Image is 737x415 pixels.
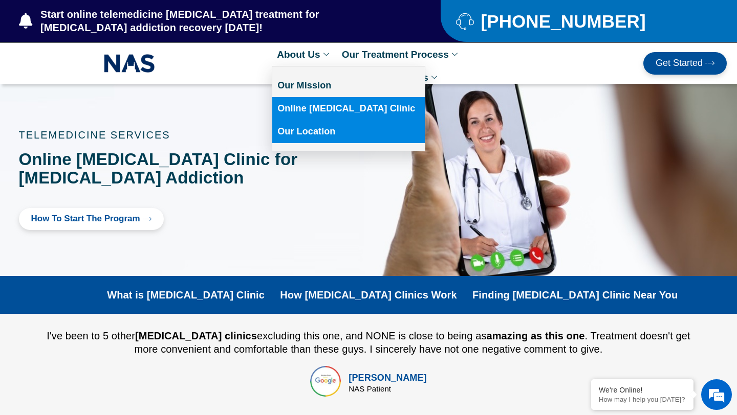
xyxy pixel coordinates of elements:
[19,150,338,188] h1: Online [MEDICAL_DATA] Clinic for [MEDICAL_DATA] Addiction
[5,279,195,315] textarea: Type your message and hit 'Enter'
[31,214,140,224] span: How to Start the program
[59,129,141,232] span: We're online!
[19,208,164,230] a: How to Start the program
[19,8,400,34] a: Start online telemedicine [MEDICAL_DATA] treatment for [MEDICAL_DATA] addiction recovery [DATE]!
[107,289,265,301] a: What is [MEDICAL_DATA] Clinic
[280,289,457,301] a: How [MEDICAL_DATA] Clinics Work
[643,52,727,75] a: Get Started
[168,5,192,30] div: Minimize live chat window
[310,366,341,397] img: top rated online suboxone treatment for opioid addiction treatment in tennessee and texas
[19,130,338,140] p: TELEMEDICINE SERVICES
[135,330,257,341] b: [MEDICAL_DATA] clinics
[104,52,155,75] img: NAS_email_signature-removebg-preview.png
[656,58,703,68] span: Get Started
[45,329,693,356] div: I've been to 5 other excluding this one, and NONE is close to being as . Treatment doesn't get mo...
[349,371,426,385] div: [PERSON_NAME]
[272,97,425,120] a: Online [MEDICAL_DATA] Clinic
[478,15,645,28] span: [PHONE_NUMBER]
[472,289,678,301] a: Finding [MEDICAL_DATA] Clinic Near You
[487,330,585,341] b: amazing as this one
[69,54,187,67] div: Chat with us now
[11,53,27,68] div: Navigation go back
[599,386,686,394] div: We're Online!
[272,43,336,66] a: About Us
[599,396,686,403] p: How may I help you today?
[272,120,425,143] a: Our Location
[38,8,400,34] span: Start online telemedicine [MEDICAL_DATA] treatment for [MEDICAL_DATA] addiction recovery [DATE]!
[337,43,465,66] a: Our Treatment Process
[456,12,703,30] a: [PHONE_NUMBER]
[272,74,425,97] a: Our Mission
[349,385,426,393] div: NAS Patient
